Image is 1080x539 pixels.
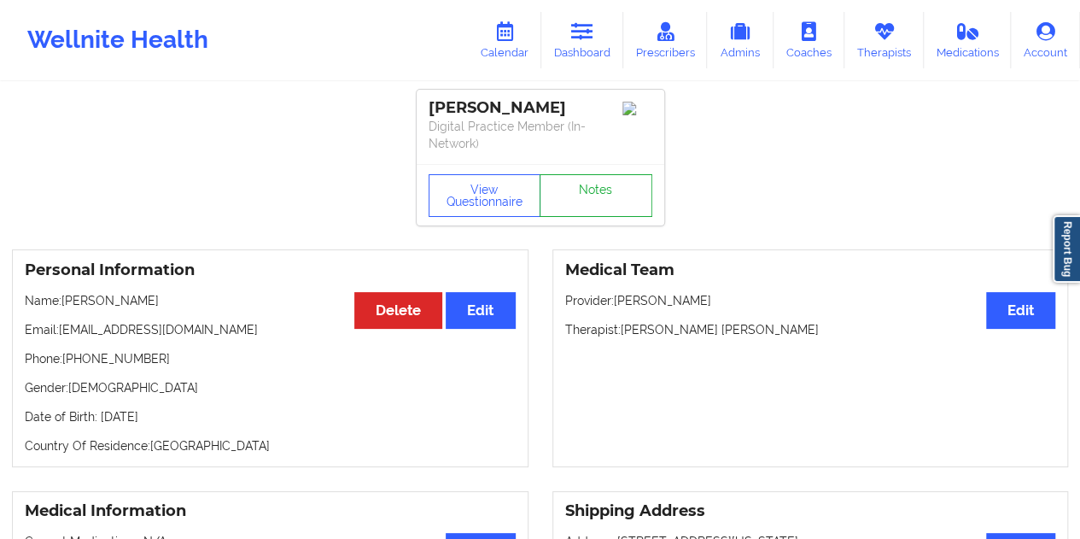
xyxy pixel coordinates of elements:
[565,501,1056,521] h3: Shipping Address
[844,12,924,68] a: Therapists
[468,12,541,68] a: Calendar
[1011,12,1080,68] a: Account
[565,321,1056,338] p: Therapist: [PERSON_NAME] [PERSON_NAME]
[429,98,652,118] div: [PERSON_NAME]
[25,350,516,367] p: Phone: [PHONE_NUMBER]
[25,321,516,338] p: Email: [EMAIL_ADDRESS][DOMAIN_NAME]
[429,174,541,217] button: View Questionnaire
[446,292,515,329] button: Edit
[354,292,442,329] button: Delete
[541,12,623,68] a: Dashboard
[25,292,516,309] p: Name: [PERSON_NAME]
[565,261,1056,280] h3: Medical Team
[986,292,1055,329] button: Edit
[774,12,844,68] a: Coaches
[924,12,1012,68] a: Medications
[565,292,1056,309] p: Provider: [PERSON_NAME]
[25,379,516,396] p: Gender: [DEMOGRAPHIC_DATA]
[623,12,708,68] a: Prescribers
[1053,215,1080,283] a: Report Bug
[25,261,516,280] h3: Personal Information
[25,437,516,454] p: Country Of Residence: [GEOGRAPHIC_DATA]
[540,174,652,217] a: Notes
[707,12,774,68] a: Admins
[25,408,516,425] p: Date of Birth: [DATE]
[429,118,652,152] p: Digital Practice Member (In-Network)
[622,102,652,115] img: Image%2Fplaceholer-image.png
[25,501,516,521] h3: Medical Information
